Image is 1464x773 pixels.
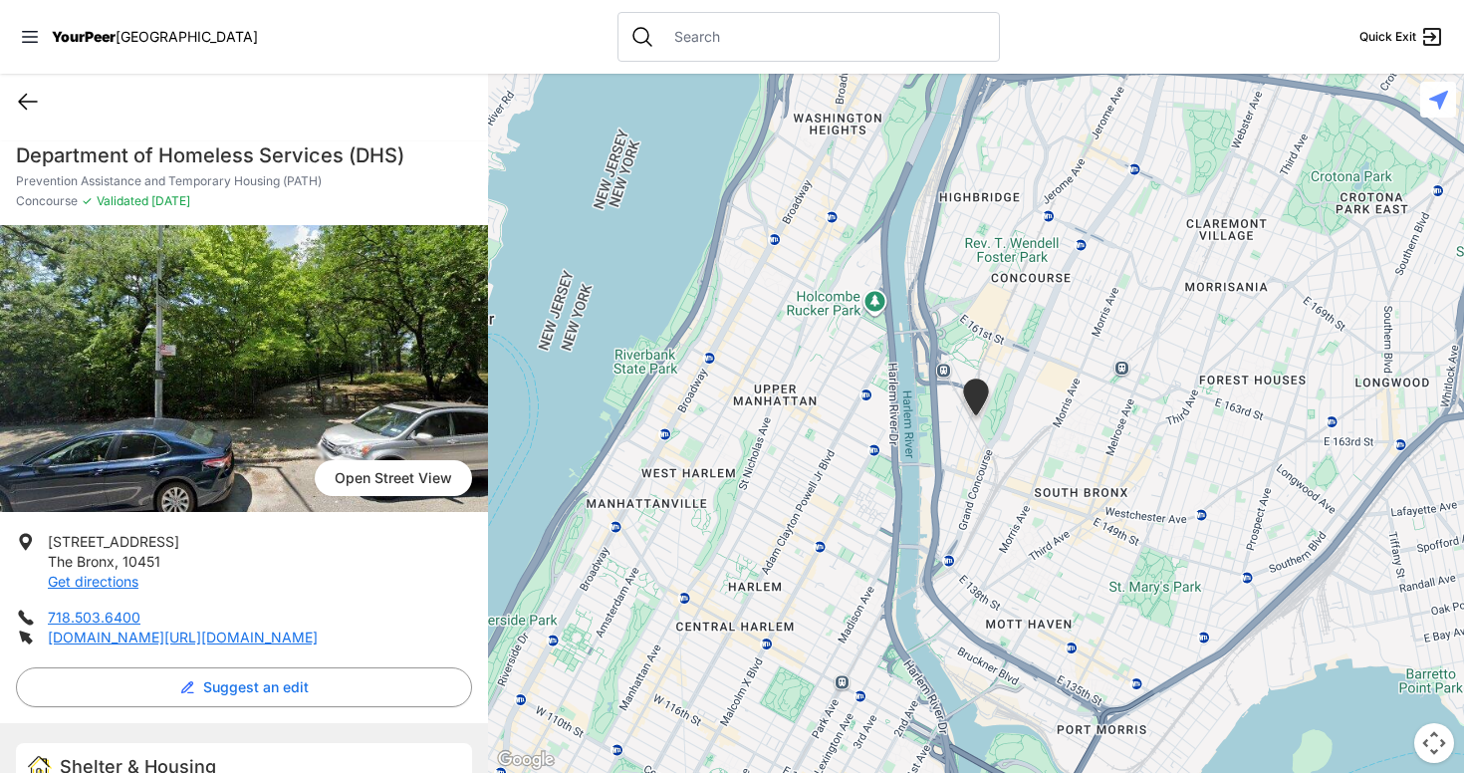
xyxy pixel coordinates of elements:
span: [DATE] [148,193,190,208]
span: [GEOGRAPHIC_DATA] [116,28,258,45]
span: Suggest an edit [203,677,309,697]
button: Suggest an edit [16,667,472,707]
span: , [115,553,119,570]
span: The Bronx [48,553,115,570]
p: Prevention Assistance and Temporary Housing (PATH) [16,173,472,189]
button: Map camera controls [1414,723,1454,763]
span: ✓ [82,193,93,209]
a: 718.503.6400 [48,609,140,626]
span: Open Street View [315,460,472,496]
a: Get directions [48,573,138,590]
img: Google [493,747,559,773]
a: YourPeer[GEOGRAPHIC_DATA] [52,31,258,43]
a: Open this area in Google Maps (opens a new window) [493,747,559,773]
span: [STREET_ADDRESS] [48,533,179,550]
span: 10451 [122,553,160,570]
a: Quick Exit [1359,25,1444,49]
div: Prevention Assistance and Temporary Housing (PATH) [959,379,993,423]
span: Concourse [16,193,78,209]
a: [DOMAIN_NAME][URL][DOMAIN_NAME] [48,629,318,645]
span: Validated [97,193,148,208]
input: Search [662,27,987,47]
span: Quick Exit [1359,29,1416,45]
h1: Department of Homeless Services (DHS) [16,141,472,169]
span: YourPeer [52,28,116,45]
